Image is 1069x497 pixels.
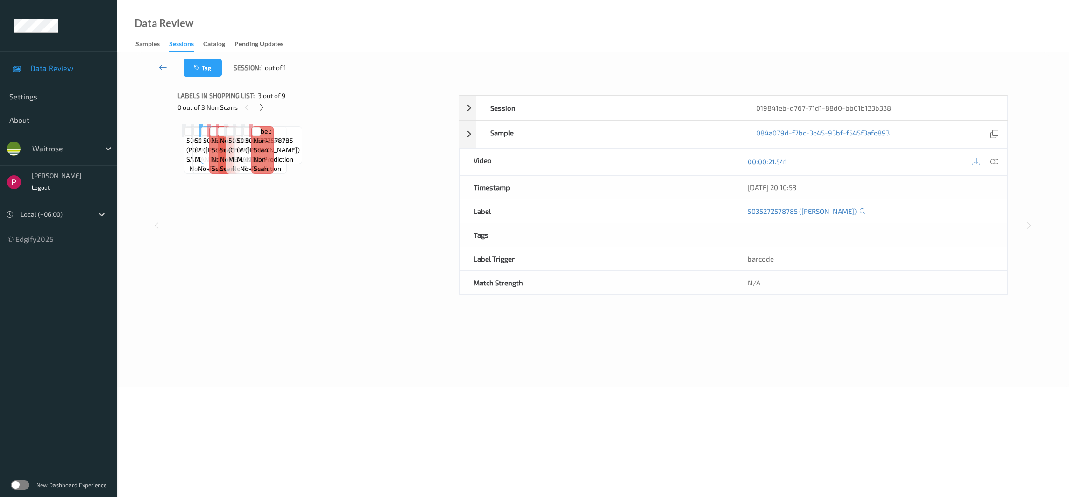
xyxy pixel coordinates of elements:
span: no-prediction [198,164,239,173]
div: Data Review [135,19,193,28]
div: Sample084a079d-f7bc-3e45-93bf-f545f3afe893 [459,121,1008,148]
span: Label: 5000169158340 (WR GTG MANGO) [237,127,284,164]
a: 00:00:21.541 [748,157,787,166]
a: Sessions [169,38,203,52]
span: non-scan [220,155,238,173]
div: Session [476,96,742,120]
div: 019841eb-d767-71d1-88d0-bb01b133b338 [742,96,1007,120]
span: 3 out of 9 [258,91,285,100]
a: 084a079d-f7bc-3e45-93bf-f545f3afe893 [756,128,890,141]
div: Tags [460,223,733,247]
span: Label: Non-Scan [220,127,238,155]
a: Catalog [203,38,234,51]
div: Sessions [169,39,194,52]
span: no-prediction [240,164,281,173]
span: Label: 5060292302102 (POPCHIPS SEA SALT) [186,127,234,164]
span: 1 out of 1 [261,63,286,72]
span: no-prediction [232,164,273,173]
div: N/A [734,271,1007,294]
div: Samples [135,39,160,51]
span: Label: 5035272578785 ([PERSON_NAME]) [203,127,258,155]
div: [DATE] 20:10:53 [748,183,993,192]
a: Samples [135,38,169,51]
div: Session019841eb-d767-71d1-88d0-bb01b133b338 [459,96,1008,120]
div: Video [460,149,733,175]
div: Label Trigger [460,247,733,270]
span: Label: 5033665208912 (CBIGHAMS MBALLS AFOR) [228,127,276,164]
div: Timestamp [460,176,733,199]
span: no-prediction [190,164,231,173]
div: Label [460,199,733,223]
span: non-scan [254,155,271,173]
span: Session: [234,63,261,72]
button: Tag [184,59,222,77]
span: Labels in shopping list: [177,91,255,100]
div: 0 out of 3 Non Scans [177,101,452,113]
div: barcode [734,247,1007,270]
span: Label: Non-Scan [254,127,271,155]
span: Label: 5000169158340 (WR GTG MANGO) [195,127,242,164]
span: Label: Non-Scan [212,127,229,155]
span: Label: 5035272578785 ([PERSON_NAME]) [245,127,300,155]
div: Catalog [203,39,225,51]
div: Match Strength [460,271,733,294]
span: non-scan [212,155,229,173]
div: Sample [476,121,742,148]
a: Pending Updates [234,38,293,51]
a: 5035272578785 ([PERSON_NAME]) [748,206,857,216]
div: Pending Updates [234,39,283,51]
